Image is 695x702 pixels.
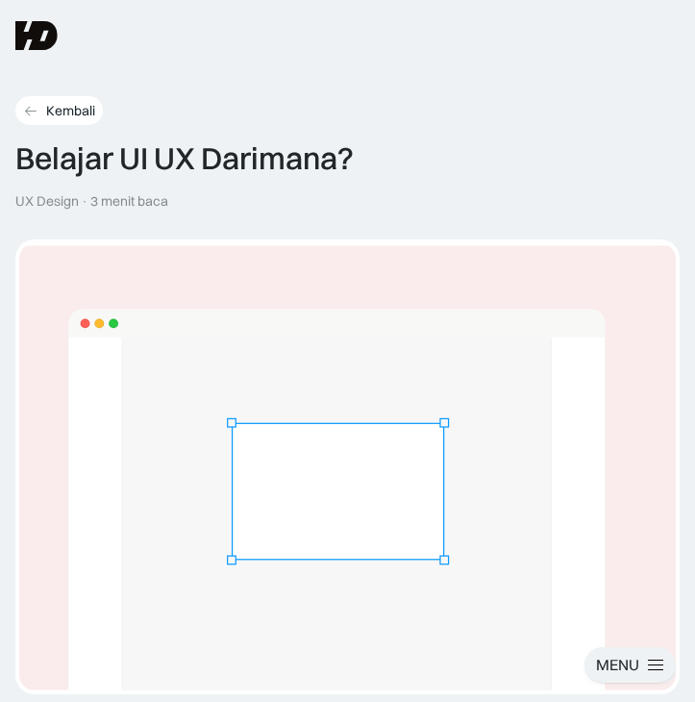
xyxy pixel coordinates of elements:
div: Belajar UI UX Darimana? [15,140,354,177]
div: 3 menit baca [90,193,168,210]
div: UX Design [15,193,79,210]
a: Kembali [15,96,103,125]
div: · [81,193,88,210]
div: Kembali [46,102,95,119]
div: MENU [596,655,639,675]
